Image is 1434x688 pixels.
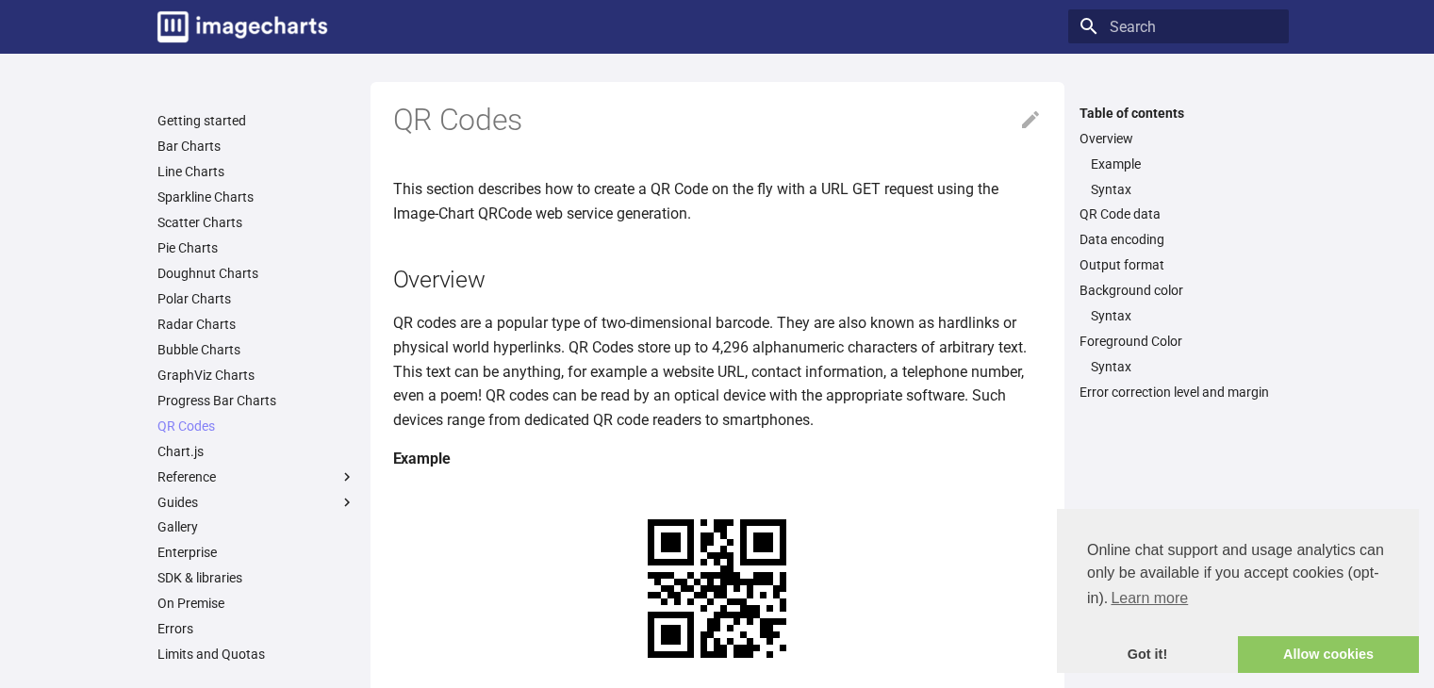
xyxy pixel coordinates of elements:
a: Chart.js [157,443,355,460]
a: Getting started [157,112,355,129]
p: QR codes are a popular type of two-dimensional barcode. They are also known as hardlinks or physi... [393,311,1042,432]
label: Reference [157,468,355,485]
a: Line Charts [157,163,355,180]
a: Enterprise [157,544,355,561]
nav: Foreground Color [1080,358,1277,375]
a: Sparkline Charts [157,188,355,205]
img: logo [157,11,327,42]
a: learn more about cookies [1108,584,1191,613]
label: Guides [157,494,355,511]
a: QR Code data [1080,205,1277,222]
a: Limits and Quotas [157,646,355,663]
nav: Background color [1080,307,1277,324]
a: Foreground Color [1080,333,1277,350]
span: Online chat support and usage analytics can only be available if you accept cookies (opt-in). [1087,539,1389,613]
div: cookieconsent [1057,509,1419,673]
a: Doughnut Charts [157,265,355,282]
a: Polar Charts [157,290,355,307]
a: dismiss cookie message [1057,636,1238,674]
a: Data encoding [1080,231,1277,248]
a: Output format [1080,256,1277,273]
h2: Overview [393,263,1042,296]
a: Error correction level and margin [1080,384,1277,401]
a: Image-Charts documentation [150,4,335,50]
label: Table of contents [1068,105,1289,122]
input: Search [1068,9,1289,43]
a: Syntax [1091,181,1277,198]
a: On Premise [157,595,355,612]
a: QR Codes [157,418,355,434]
a: Syntax [1091,358,1277,375]
a: Background color [1080,282,1277,299]
a: Syntax [1091,307,1277,324]
a: Pie Charts [157,239,355,256]
a: Example [1091,156,1277,172]
a: allow cookies [1238,636,1419,674]
a: Scatter Charts [157,214,355,231]
nav: Table of contents [1068,105,1289,401]
a: Bar Charts [157,138,355,155]
a: Gallery [157,518,355,535]
h4: Example [393,447,1042,471]
a: GraphViz Charts [157,367,355,384]
nav: Overview [1080,156,1277,198]
p: This section describes how to create a QR Code on the fly with a URL GET request using the Image-... [393,177,1042,225]
a: Errors [157,620,355,637]
a: Radar Charts [157,316,355,333]
h1: QR Codes [393,101,1042,140]
a: Progress Bar Charts [157,392,355,409]
a: Overview [1080,130,1277,147]
a: SDK & libraries [157,569,355,586]
a: Bubble Charts [157,341,355,358]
